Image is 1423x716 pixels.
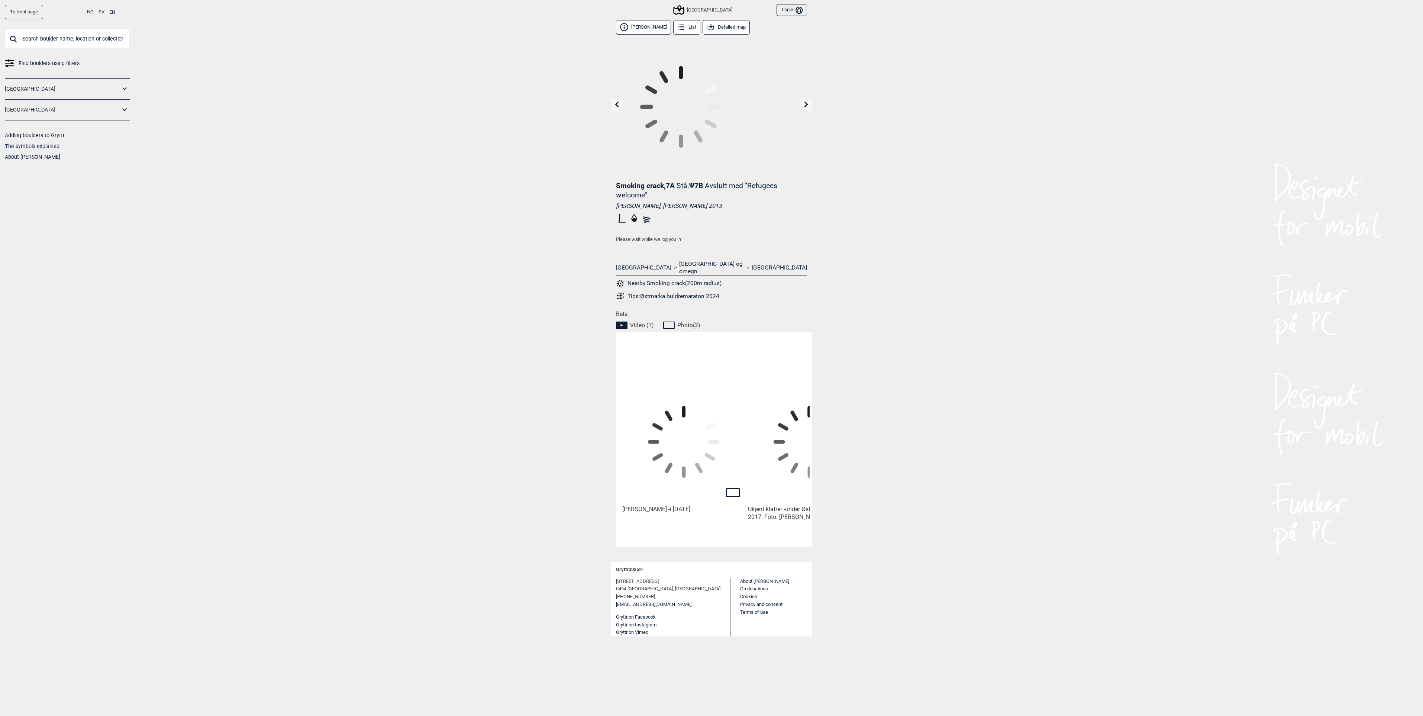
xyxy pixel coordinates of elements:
[740,586,768,591] a: On donations
[777,4,807,16] button: Login
[740,601,783,607] a: Privacy and consent
[677,181,689,190] p: Stå.
[627,293,719,300] div: Tips: Østmarka buldremaraton 2024
[616,20,671,35] button: [PERSON_NAME]
[87,5,94,19] button: NO
[616,264,671,271] a: [GEOGRAPHIC_DATA]
[5,104,120,115] a: [GEOGRAPHIC_DATA]
[703,20,750,35] button: Detailed map
[5,154,60,160] a: About [PERSON_NAME]
[616,601,691,609] a: [EMAIL_ADDRESS][DOMAIN_NAME]
[748,506,870,520] span: under Østmarka buldremaraton i 2017. Foto: [PERSON_NAME]
[616,562,807,578] div: Gryttr 2025 ©
[99,5,104,19] button: SV
[616,181,675,190] span: Smoking crack , 7A
[5,143,59,149] a: The symbols explained
[748,506,871,521] div: Ukjent klatrer -
[622,506,745,513] div: [PERSON_NAME] -
[616,613,656,621] button: Gryttr on Facebook
[616,593,655,601] span: [PHONE_NUMBER]
[616,629,648,636] button: Gryttr on Vimeo
[740,594,757,599] a: Cookies
[616,621,656,629] button: Gryttr on Instagram
[752,264,807,271] a: [GEOGRAPHIC_DATA]
[670,506,692,513] span: i [DATE].
[674,6,732,14] div: [GEOGRAPHIC_DATA]
[616,310,812,547] div: Beta
[616,202,807,210] div: [PERSON_NAME], [PERSON_NAME] 2013
[616,260,807,275] nav: > >
[5,5,43,19] a: To front page
[5,84,120,94] a: [GEOGRAPHIC_DATA]
[5,29,130,48] input: Search boulder name, location or collection
[616,292,807,301] a: Tips:Østmarka buldremaraton 2024
[616,585,720,593] span: 0494 [GEOGRAPHIC_DATA], [GEOGRAPHIC_DATA]
[679,260,744,275] a: [GEOGRAPHIC_DATA] og omegn
[616,279,722,288] button: Nearby Smoking crack(200m radius)
[616,181,777,199] p: Avslutt med "Refugees welcome".
[109,5,115,20] button: EN
[677,322,700,329] span: Photo ( 2 )
[673,20,700,35] button: List
[740,609,768,615] a: Terms of use
[5,58,130,69] a: Find boulders using filters
[616,181,777,199] span: Ψ 7B
[5,132,65,138] a: Adding boulders to Gryttr
[19,58,80,69] span: Find boulders using filters
[616,236,807,243] p: Please wait while we log you in
[630,322,654,329] span: Video ( 1 )
[616,578,659,586] span: [STREET_ADDRESS]
[740,578,789,584] a: About [PERSON_NAME]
